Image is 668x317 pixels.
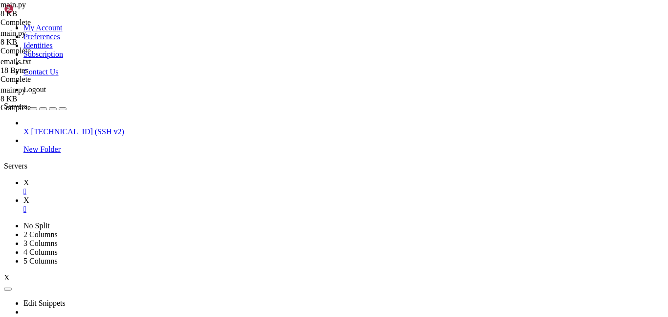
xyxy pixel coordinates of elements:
span: việc ban huỷ tài khoản dựa trên hành động của người khác là một sai lầm rõ ràng và xứng đáng nhận... [4,119,509,127]
x-row: Generating new appeal for 'aoiip' using model 'openai/gpt-4o-mini'... [4,22,540,30]
div: 8 KB [0,9,98,18]
span: main.py [0,86,26,94]
span: a con người để đảm bảo tính công bằng.\n\nTôi rất mong được xem xét lại trường hợp này và mong nh... [4,128,563,136]
span: main.py [0,29,26,37]
div: Complete [0,47,98,55]
div: (45, 27) [189,242,193,251]
span: ngũ chăm sóc khách hàng Roblox,\n\nTôi viết đơn này để kháng cáo về việc tài khoản của tôi với tê... [4,75,512,83]
x-row: Waiting 29 seconds before next account... [4,171,540,180]
span: ✖ API returned an error: Thiếu địa chỉ email, không thể tạo yêu cầu. [4,154,270,162]
span: emails.txt [0,57,98,75]
x-row: File "/root/AppealRobot/main.py", line 220, in <module> [4,189,540,198]
div: Complete [0,75,98,84]
span: g hạn như thư viện hoặc trường học). Có thể một người dùng khác trên cùng một mạng đã thực hiện h... [4,93,512,100]
x-row: time.sleep(inter_account_delay) [4,216,540,224]
span: main.py [0,86,98,103]
div: 8 KB [0,95,98,103]
span: o một hành động thực thi sai lầm. Tôi tin rằng đây là một sai sót, vì tài khoản của tôi đã được t... [4,84,512,92]
span: main.py [0,0,26,9]
span: [EMAIL_ADDRESS][DOMAIN_NAME]', 'platform': 'pc', 'danhmuc': 'moderation', 'danhmuc1': 'stop_appea... [4,66,552,74]
div: 8 KB [0,38,98,47]
span: main.py [0,29,98,47]
div: Complete [0,18,98,27]
x-row: {'username': 'aoIIP', 'usernamE': 'aoIIP', 'request_name': 'aoIIP\n\n', 'age': '[DEMOGRAPHIC_DATA... [4,57,540,66]
x-row: Response: {"status":"error","message":"Thi\u1ebfu \u0111\u1ecba ch\u1ec9 email, kh\u00f4ng th\u1e... [4,48,540,57]
span: main.py [0,0,98,18]
div: 18 Bytes [0,66,98,75]
span: emails.txt [0,57,31,66]
span: g tin để liên hệ với tôi là qua địa chỉ email [EMAIL_ADDRESS][DOMAIN_NAME]'.\n\nXin chân thành cả... [4,137,552,145]
x-row: Appeal failed for this account. Continuing to next. [4,163,540,171]
x-row: Sending appeal for 'aoiip' (as 'aoIIP')... [4,39,540,48]
x-row: root@68be39c3f8a27d7b5a8406f0:~/AppealRobot# [4,242,540,251]
span: đến bất kỳ hành vi vi phạm nào. Trong khi tôi nhận ra rằng đơn kháng cáo này đã vượt quá thời hạn... [4,110,512,118]
span: ộng của các bạn đã nhầm lẫn và liên kết hành động của họ với tài khoản của tôi.\n\nTôi xin khẳng ... [4,101,509,109]
x-row: KeyboardInterrupt [4,224,540,233]
x-row: File "/root/AppealRobot/main.py", line 210, in main [4,207,540,216]
div: Complete [0,103,98,112]
x-row: ^C [4,233,540,242]
x-row: main() [4,198,540,207]
x-row: .", 'confirmPolicy': 'on'} [4,145,540,154]
x-row: --- Processing account: aoiip --- [4,13,540,22]
x-row: ^CTraceback (most recent call last): [4,180,540,189]
span: ✔ AI-generated reason created successfully. [4,31,172,39]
